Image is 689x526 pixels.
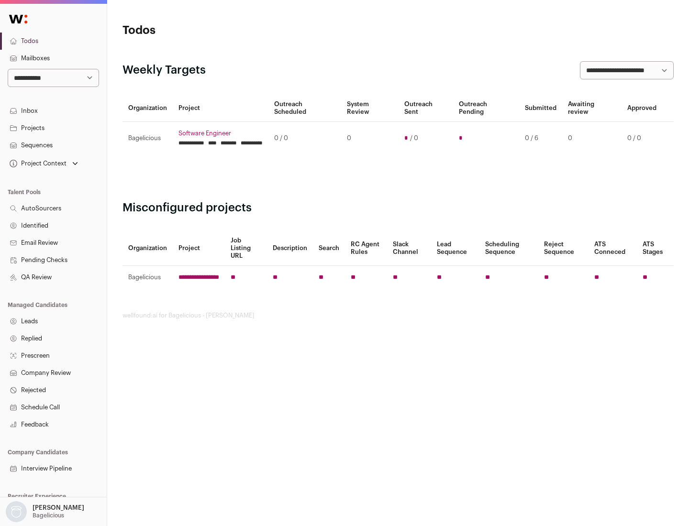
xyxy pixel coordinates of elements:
th: Lead Sequence [431,231,479,266]
td: Bagelicious [122,122,173,155]
img: nopic.png [6,501,27,522]
th: ATS Stages [637,231,674,266]
button: Open dropdown [8,157,80,170]
th: Job Listing URL [225,231,267,266]
button: Open dropdown [4,501,86,522]
th: Slack Channel [387,231,431,266]
h1: Todos [122,23,306,38]
p: Bagelicious [33,512,64,519]
th: Organization [122,231,173,266]
th: Approved [622,95,662,122]
th: Search [313,231,345,266]
th: Scheduling Sequence [479,231,538,266]
a: Software Engineer [178,130,263,137]
td: 0 [341,122,398,155]
th: Outreach Pending [453,95,519,122]
span: / 0 [410,134,418,142]
td: 0 [562,122,622,155]
img: Wellfound [4,10,33,29]
th: Project [173,231,225,266]
th: Reject Sequence [538,231,589,266]
h2: Misconfigured projects [122,200,674,216]
th: Outreach Sent [399,95,454,122]
th: ATS Conneced [589,231,636,266]
p: [PERSON_NAME] [33,504,84,512]
div: Project Context [8,160,67,167]
h2: Weekly Targets [122,63,206,78]
th: Organization [122,95,173,122]
td: 0 / 6 [519,122,562,155]
footer: wellfound:ai for Bagelicious - [PERSON_NAME] [122,312,674,319]
th: Submitted [519,95,562,122]
th: System Review [341,95,398,122]
th: Project [173,95,268,122]
td: 0 / 0 [268,122,341,155]
td: 0 / 0 [622,122,662,155]
td: Bagelicious [122,266,173,289]
th: Outreach Scheduled [268,95,341,122]
th: Awaiting review [562,95,622,122]
th: RC Agent Rules [345,231,387,266]
th: Description [267,231,313,266]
